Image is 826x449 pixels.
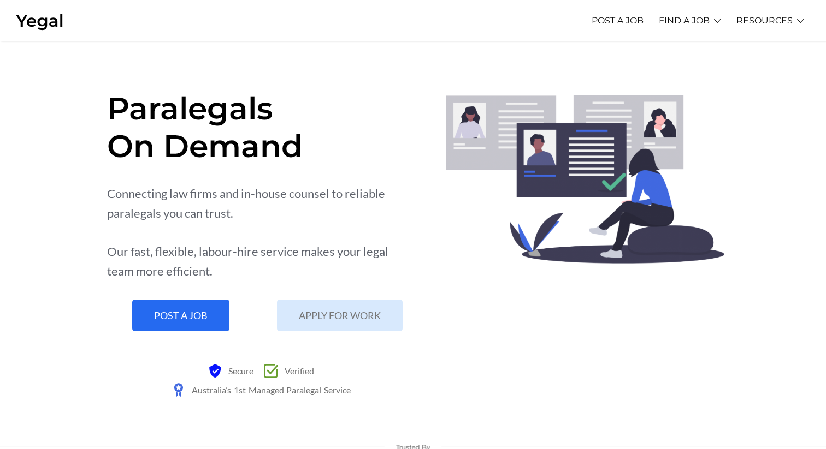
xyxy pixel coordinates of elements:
[226,361,253,380] span: Secure
[277,300,403,331] a: APPLY FOR WORK
[107,89,414,165] h1: Paralegals On Demand
[107,242,414,281] div: Our fast, flexible, labour-hire service makes your legal team more efficient.
[299,310,381,320] span: APPLY FOR WORK
[154,310,208,320] span: POST A JOB
[282,361,314,380] span: Verified
[132,300,229,331] a: POST A JOB
[107,184,414,223] div: Connecting law firms and in-house counsel to reliable paralegals you can trust.
[592,5,644,35] a: POST A JOB
[659,5,710,35] a: FIND A JOB
[189,380,350,399] span: Australia’s 1st Managed Paralegal Service
[736,5,793,35] a: RESOURCES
